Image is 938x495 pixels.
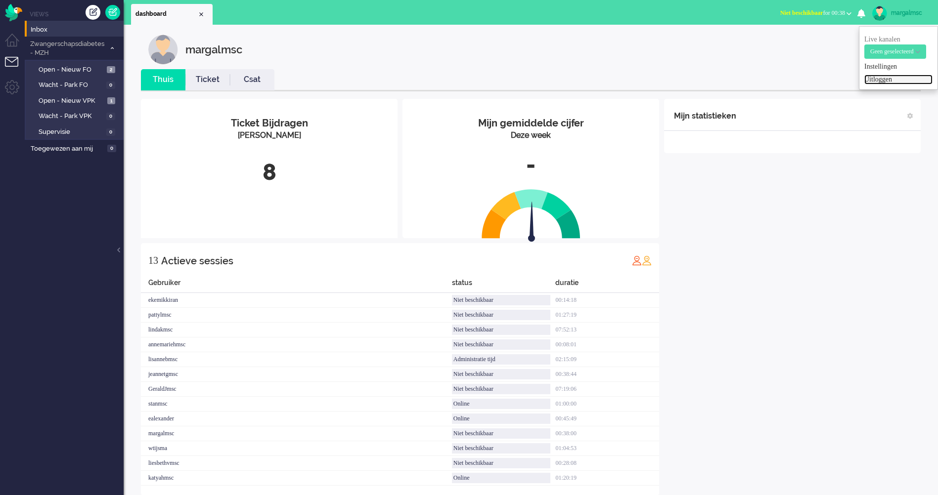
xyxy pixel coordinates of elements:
a: Open - Nieuw VPK 1 [29,95,123,106]
a: Uitloggen [864,75,933,84]
div: - [410,149,652,181]
li: Tickets menu [5,57,27,79]
button: Niet beschikbaarfor 00:38 [774,6,857,20]
div: margalmsc [185,35,242,64]
span: Geen geselecteerd [870,48,914,55]
a: Quick Ticket [105,5,120,20]
img: customer.svg [148,35,178,64]
span: 0 [106,82,115,89]
div: liesbethvmsc [141,456,452,471]
div: lisannebmsc [141,352,452,367]
img: semi_circle.svg [482,189,581,239]
div: Online [452,413,551,424]
li: Views [30,10,124,18]
span: Niet beschikbaar [780,9,823,16]
li: Thuis [141,69,185,90]
span: for 00:38 [780,9,845,16]
span: Inbox [31,25,124,35]
div: 07:19:06 [555,382,659,397]
div: Niet beschikbaar [452,339,551,350]
div: 01:27:19 [555,308,659,323]
div: katyahmsc [141,471,452,486]
a: Supervisie 0 [29,126,123,137]
img: avatar [872,6,887,21]
div: jeannetgmsc [141,367,452,382]
li: Niet beschikbaarfor 00:38 [774,3,857,25]
div: annemariehmsc [141,337,452,352]
span: Supervisie [39,127,104,137]
div: [PERSON_NAME] [148,130,390,141]
div: ekemikkiran [141,293,452,308]
span: Wacht - Park VPK [39,112,104,121]
div: Administratie tijd [452,354,551,365]
div: wtijsma [141,441,452,456]
div: Niet beschikbaar [452,443,551,454]
div: duratie [555,278,659,293]
li: Admin menu [5,80,27,102]
div: 00:45:49 [555,412,659,426]
div: 13 [148,250,158,270]
span: Zwangerschapsdiabetes - MZH [29,40,105,58]
div: Gebruiker [141,278,452,293]
button: Geen geselecteerd [864,44,926,59]
div: Niet beschikbaar [452,428,551,439]
span: 1 [107,97,115,105]
div: Mijn statistieken [674,106,736,126]
a: Wacht - Park FO 0 [29,79,123,90]
div: 01:00:00 [555,397,659,412]
div: status [452,278,556,293]
img: profile_red.svg [632,255,642,265]
span: Toegewezen aan mij [31,144,104,154]
div: Mijn gemiddelde cijfer [410,116,652,130]
li: Dashboard [131,4,213,25]
a: Inbox [29,24,124,35]
div: 01:04:53 [555,441,659,456]
div: 02:15:09 [555,352,659,367]
li: Dashboard menu [5,34,27,56]
div: lindakmsc [141,323,452,337]
a: Instellingen [864,62,933,72]
img: profile_orange.svg [642,255,652,265]
span: 0 [106,113,115,120]
div: Niet beschikbaar [452,384,551,394]
div: GeraldJmsc [141,382,452,397]
a: Ticket [185,74,230,85]
li: Ticket [185,69,230,90]
a: Open - Nieuw FO 2 [29,64,123,75]
div: Niet beschikbaar [452,458,551,468]
span: Open - Nieuw FO [39,65,104,75]
span: 2 [107,66,115,74]
div: Niet beschikbaar [452,369,551,379]
div: Online [452,399,551,409]
a: margalmsc [870,6,928,21]
div: 00:14:18 [555,293,659,308]
span: Wacht - Park FO [39,81,104,90]
div: ealexander [141,412,452,426]
div: Actieve sessies [161,251,233,271]
div: 00:38:00 [555,426,659,441]
div: 8 [148,156,390,189]
div: 00:38:44 [555,367,659,382]
span: Live kanalen [864,36,926,55]
div: Ticket Bijdragen [148,116,390,130]
span: Open - Nieuw VPK [39,96,105,106]
div: Niet beschikbaar [452,295,551,305]
div: margalmsc [891,8,928,18]
div: Online [452,473,551,483]
span: 0 [107,145,116,152]
div: 00:28:08 [555,456,659,471]
div: Creëer ticket [86,5,100,20]
img: flow_omnibird.svg [5,4,22,21]
div: stanmsc [141,397,452,412]
img: arrow.svg [510,202,553,244]
div: 01:20:19 [555,471,659,486]
div: pattylmsc [141,308,452,323]
a: Thuis [141,74,185,85]
div: 00:08:01 [555,337,659,352]
a: Wacht - Park VPK 0 [29,110,123,121]
div: Niet beschikbaar [452,325,551,335]
div: Close tab [197,10,205,18]
a: Toegewezen aan mij 0 [29,143,124,154]
a: Csat [230,74,274,85]
span: dashboard [135,10,197,18]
